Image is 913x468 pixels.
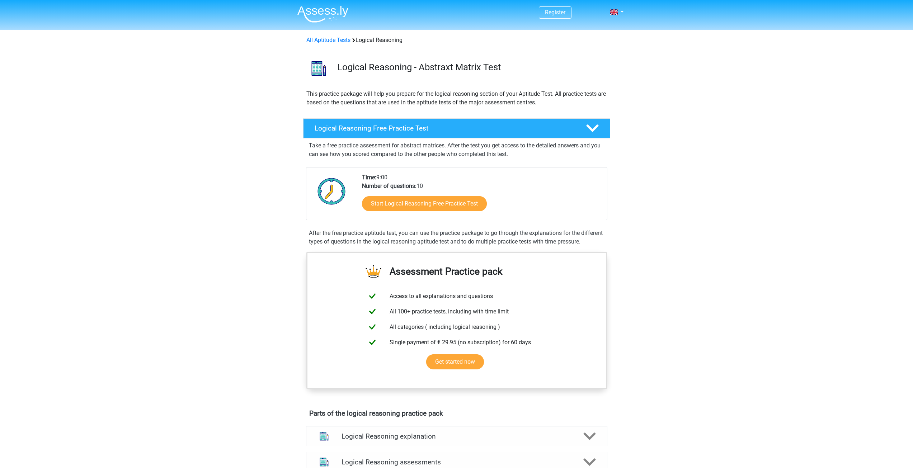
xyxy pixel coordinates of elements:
[362,183,417,189] b: Number of questions:
[303,36,610,44] div: Logical Reasoning
[309,141,604,159] p: Take a free practice assessment for abstract matrices. After the test you get access to the detai...
[362,196,487,211] a: Start Logical Reasoning Free Practice Test
[309,409,604,417] h4: Parts of the logical reasoning practice pack
[303,426,610,446] a: explanations Logical Reasoning explanation
[306,37,350,43] a: All Aptitude Tests
[426,354,484,369] a: Get started now
[306,229,607,246] div: After the free practice aptitude test, you can use the practice package to go through the explana...
[342,432,572,440] h4: Logical Reasoning explanation
[297,6,348,23] img: Assessly
[357,173,607,220] div: 9:00 10
[342,458,572,466] h4: Logical Reasoning assessments
[337,62,604,73] h3: Logical Reasoning - Abstraxt Matrix Test
[303,53,334,84] img: logical reasoning
[315,427,333,445] img: logical reasoning explanations
[306,90,607,107] p: This practice package will help you prepare for the logical reasoning section of your Aptitude Te...
[545,9,565,16] a: Register
[362,174,376,181] b: Time:
[315,124,574,132] h4: Logical Reasoning Free Practice Test
[314,173,350,209] img: Clock
[300,118,613,138] a: Logical Reasoning Free Practice Test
